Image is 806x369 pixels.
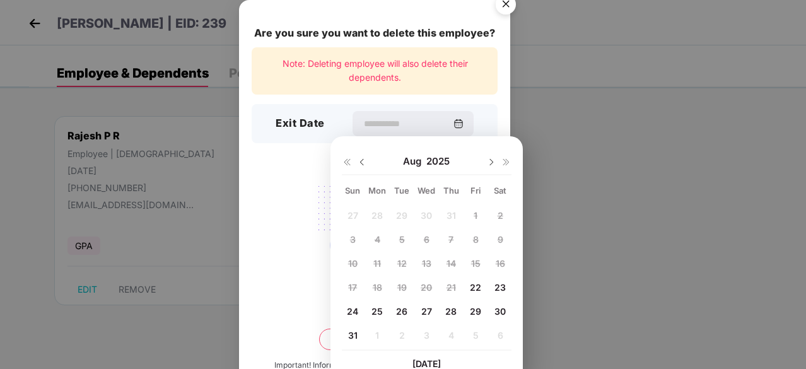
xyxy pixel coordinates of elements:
div: Thu [440,185,462,196]
span: 29 [470,306,481,317]
span: 31 [348,330,358,341]
span: 25 [371,306,383,317]
img: svg+xml;base64,PHN2ZyBpZD0iRHJvcGRvd24tMzJ4MzIiIHhtbG5zPSJodHRwOi8vd3d3LnczLm9yZy8yMDAwL3N2ZyIgd2... [486,157,496,167]
span: 27 [421,306,432,317]
div: Mon [366,185,388,196]
span: [DATE] [412,358,441,369]
span: 22 [470,282,481,293]
img: svg+xml;base64,PHN2ZyBpZD0iRHJvcGRvd24tMzJ4MzIiIHhtbG5zPSJodHRwOi8vd3d3LnczLm9yZy8yMDAwL3N2ZyIgd2... [357,157,367,167]
span: 23 [494,282,506,293]
img: svg+xml;base64,PHN2ZyB4bWxucz0iaHR0cDovL3d3dy53My5vcmcvMjAwMC9zdmciIHdpZHRoPSIyMjQiIGhlaWdodD0iMT... [304,179,445,277]
span: 24 [347,306,358,317]
div: Note: Deleting employee will also delete their dependents. [252,47,498,95]
img: svg+xml;base64,PHN2ZyBpZD0iQ2FsZW5kYXItMzJ4MzIiIHhtbG5zPSJodHRwOi8vd3d3LnczLm9yZy8yMDAwL3N2ZyIgd2... [453,119,464,129]
span: 2025 [426,155,450,168]
img: svg+xml;base64,PHN2ZyB4bWxucz0iaHR0cDovL3d3dy53My5vcmcvMjAwMC9zdmciIHdpZHRoPSIxNiIgaGVpZ2h0PSIxNi... [342,157,352,167]
span: 26 [396,306,407,317]
div: Fri [465,185,487,196]
div: Wed [416,185,438,196]
span: 30 [494,306,506,317]
span: 28 [445,306,457,317]
div: Tue [391,185,413,196]
span: Aug [403,155,426,168]
div: Are you sure you want to delete this employee? [252,25,498,41]
button: Delete permanently [319,329,430,350]
h3: Exit Date [276,115,325,132]
div: Sun [342,185,364,196]
img: svg+xml;base64,PHN2ZyB4bWxucz0iaHR0cDovL3d3dy53My5vcmcvMjAwMC9zdmciIHdpZHRoPSIxNiIgaGVpZ2h0PSIxNi... [501,157,511,167]
div: Sat [489,185,511,196]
